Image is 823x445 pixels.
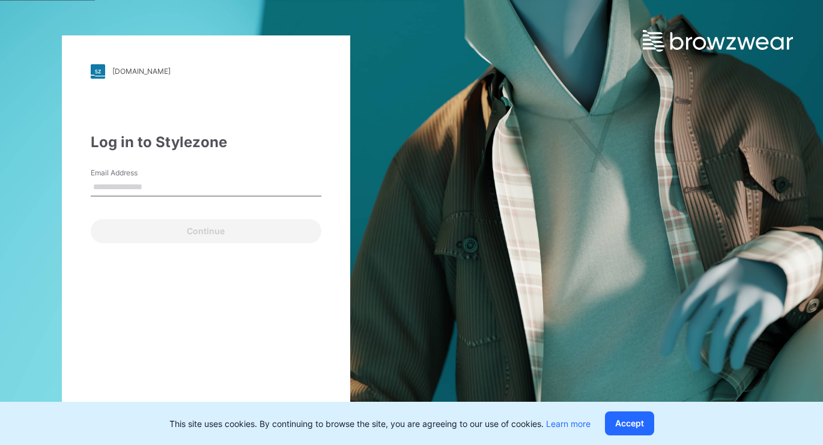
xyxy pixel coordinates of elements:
[91,168,175,178] label: Email Address
[169,417,591,430] p: This site uses cookies. By continuing to browse the site, you are agreeing to our use of cookies.
[112,67,171,76] div: [DOMAIN_NAME]
[91,132,321,153] div: Log in to Stylezone
[605,411,654,435] button: Accept
[91,64,105,79] img: stylezone-logo.562084cfcfab977791bfbf7441f1a819.svg
[546,419,591,429] a: Learn more
[643,30,793,52] img: browzwear-logo.e42bd6dac1945053ebaf764b6aa21510.svg
[91,64,321,79] a: [DOMAIN_NAME]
